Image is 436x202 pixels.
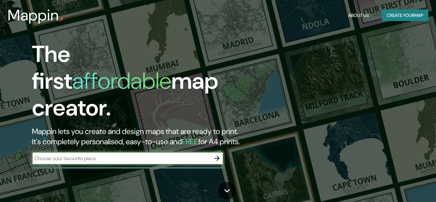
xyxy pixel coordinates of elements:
[182,137,198,146] h5: FREE
[8,6,59,24] h3: Mappin
[72,66,171,96] h1: affordable
[346,10,372,21] button: About Us
[382,10,428,21] button: Create yourmap
[32,155,211,162] input: Choose your favourite place
[32,126,250,147] h2: Mappin lets you create and design maps that are ready to print. It's completely personalised, eas...
[32,41,250,126] h1: The first map creator.
[59,17,64,22] img: mappin-pin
